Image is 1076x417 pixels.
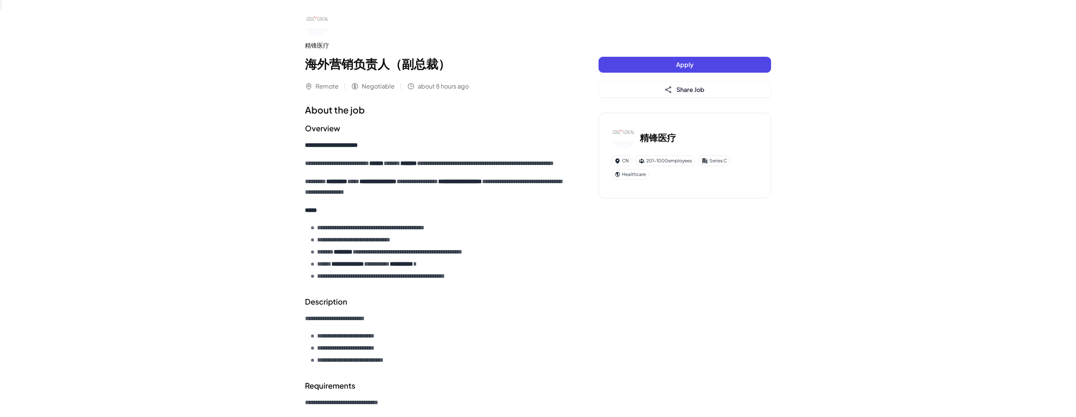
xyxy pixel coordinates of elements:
h1: About the job [305,103,568,117]
span: Apply [676,61,693,68]
span: Remote [316,82,339,91]
h2: Requirements [305,380,568,391]
h1: 海外营销负责人（副总裁） [305,54,568,73]
span: about 8 hours ago [418,82,469,91]
h2: Overview [305,123,568,134]
img: 精锋 [611,125,635,149]
span: Negotiable [362,82,395,91]
span: Share Job [676,86,704,93]
div: Series C [698,156,730,166]
div: 精锋医疗 [305,41,568,50]
button: Share Job [599,82,771,98]
div: CN [611,156,632,166]
h3: 精锋医疗 [640,131,676,144]
h2: Description [305,296,568,307]
img: 精锋 [305,12,329,36]
div: 201-1000 employees [635,156,695,166]
button: Apply [599,57,771,73]
div: Healthcare [611,169,649,180]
